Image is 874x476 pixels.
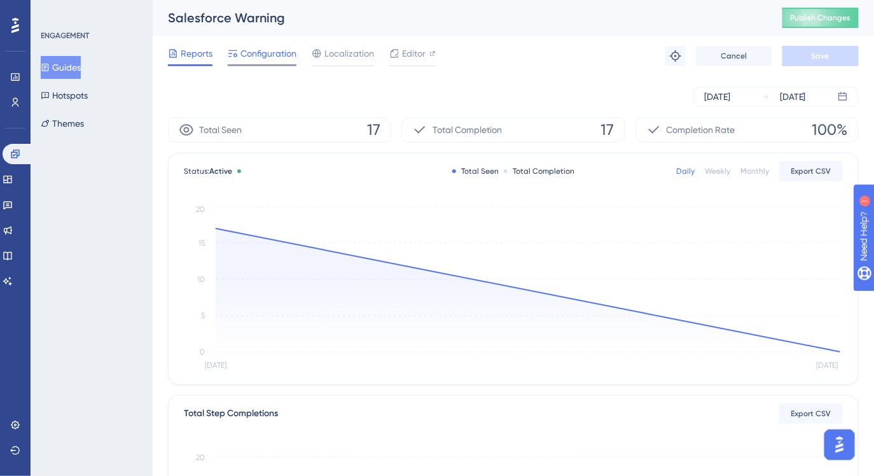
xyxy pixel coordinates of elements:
div: [DATE] [704,89,730,104]
button: Save [782,46,859,66]
tspan: [DATE] [817,361,838,370]
span: Status: [184,166,232,176]
span: Total Seen [199,122,242,137]
div: Monthly [740,166,769,176]
span: Cancel [721,51,747,61]
button: Export CSV [779,403,843,424]
span: Active [209,167,232,176]
div: Salesforce Warning [168,9,751,27]
tspan: 20 [196,453,205,462]
div: Total Step Completions [184,406,278,421]
div: [DATE] [780,89,806,104]
span: Total Completion [433,122,502,137]
span: Reports [181,46,212,61]
span: Editor [402,46,426,61]
tspan: [DATE] [205,361,226,370]
span: Need Help? [30,3,80,18]
div: Weekly [705,166,730,176]
span: 100% [812,120,848,140]
span: Export CSV [791,409,831,419]
span: 17 [367,120,380,140]
button: Themes [41,112,84,135]
iframe: UserGuiding AI Assistant Launcher [821,426,859,464]
div: 1 [88,6,92,17]
div: Daily [676,166,695,176]
tspan: 15 [198,239,205,248]
button: Guides [41,56,81,79]
tspan: 20 [196,205,205,214]
span: Save [812,51,829,61]
button: Cancel [696,46,772,66]
div: Total Completion [504,166,574,176]
button: Export CSV [779,161,843,181]
div: Total Seen [452,166,499,176]
span: Localization [324,46,374,61]
button: Publish Changes [782,8,859,28]
tspan: 10 [197,275,205,284]
button: Hotspots [41,84,88,107]
div: ENGAGEMENT [41,31,89,41]
span: Completion Rate [667,122,735,137]
span: Configuration [240,46,296,61]
span: 17 [601,120,614,140]
span: Export CSV [791,166,831,176]
tspan: 5 [201,311,205,320]
span: Publish Changes [790,13,851,23]
tspan: 0 [200,347,205,356]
